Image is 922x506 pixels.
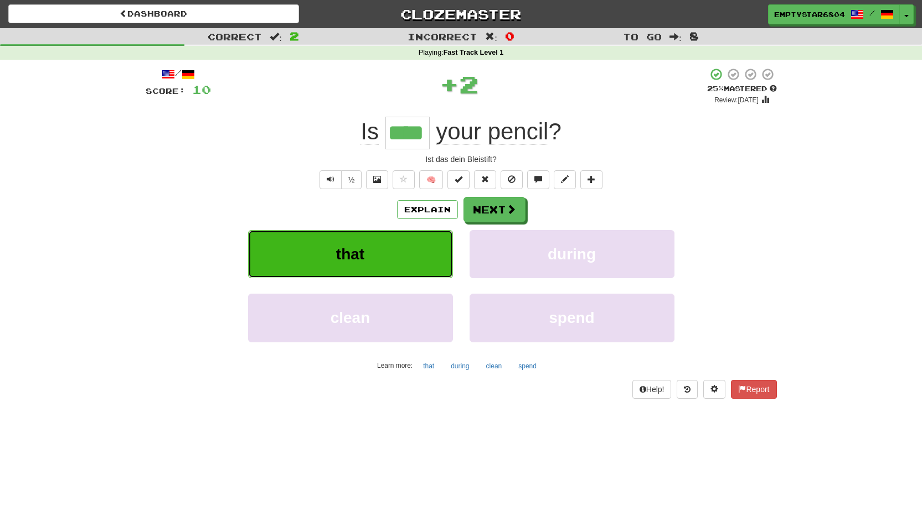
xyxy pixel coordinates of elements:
span: 0 [505,29,514,43]
span: EmptyStar6804 [774,9,845,19]
button: Add to collection (alt+a) [580,170,602,189]
span: To go [623,31,662,42]
span: your [436,118,481,145]
span: : [270,32,282,41]
button: during [445,358,475,374]
small: Review: [DATE] [714,96,759,104]
a: EmptyStar6804 / [768,4,900,24]
button: Explain [397,200,458,219]
small: Learn more: [377,362,413,369]
span: during [548,246,596,263]
button: Set this sentence to 100% Mastered (alt+m) [447,170,470,189]
button: Round history (alt+y) [677,380,698,399]
button: Favorite sentence (alt+f) [393,170,415,189]
span: + [440,67,459,101]
button: that [248,230,453,278]
span: 2 [290,29,299,43]
span: 25 % [707,84,724,93]
span: 10 [192,82,211,96]
span: Is [360,118,379,145]
button: Help! [632,380,672,399]
button: Reset to 0% Mastered (alt+r) [474,170,496,189]
a: Dashboard [8,4,299,23]
span: / [869,9,875,17]
span: : [669,32,682,41]
span: spend [549,309,594,326]
button: during [470,230,674,278]
div: Ist das dein Bleistift? [146,154,777,165]
button: Play sentence audio (ctl+space) [320,170,342,189]
button: 🧠 [419,170,443,189]
div: / [146,67,211,81]
button: spend [512,358,543,374]
button: spend [470,294,674,342]
button: that [417,358,440,374]
button: clean [248,294,453,342]
span: that [336,246,364,263]
button: Show image (alt+x) [366,170,388,189]
div: Mastered [707,84,777,94]
button: Discuss sentence (alt+u) [527,170,549,189]
span: clean [331,309,370,326]
span: pencil [488,118,549,145]
span: Correct [208,31,262,42]
div: Text-to-speech controls [317,170,362,189]
button: Ignore sentence (alt+i) [501,170,523,189]
button: clean [480,358,508,374]
span: 8 [689,29,699,43]
a: Clozemaster [316,4,606,24]
span: 2 [459,70,478,98]
button: Edit sentence (alt+d) [554,170,576,189]
span: Score: [146,86,186,96]
span: ? [430,118,562,145]
span: Incorrect [408,31,477,42]
strong: Fast Track Level 1 [444,49,504,56]
span: : [485,32,497,41]
button: ½ [341,170,362,189]
button: Next [463,197,526,222]
button: Report [731,380,776,399]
